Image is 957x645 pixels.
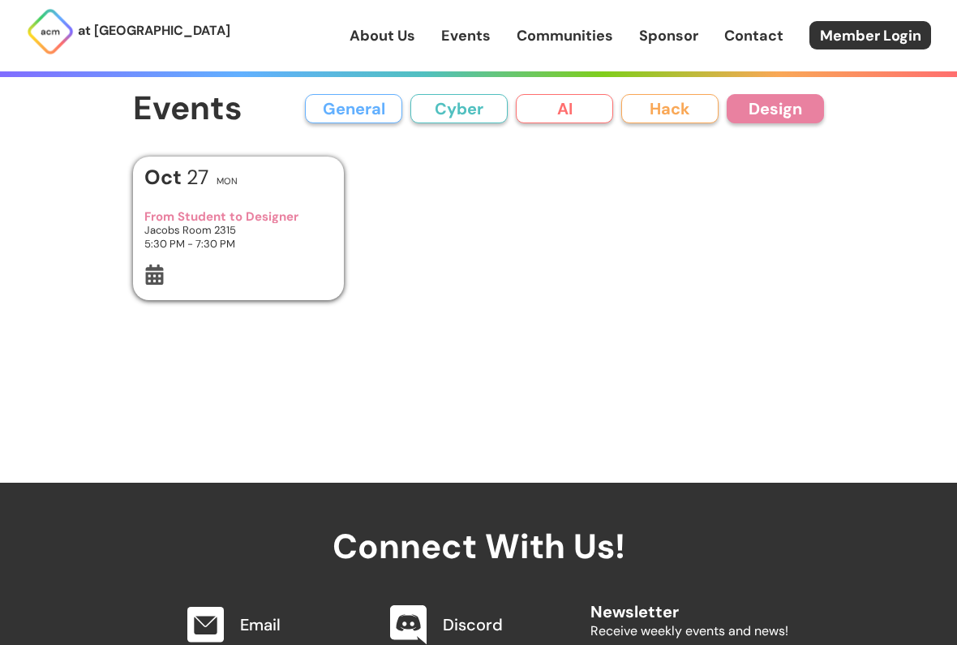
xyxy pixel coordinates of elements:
[144,237,333,251] h3: 5:30 PM - 7:30 PM
[590,587,788,621] h2: Newsletter
[240,614,281,635] a: Email
[144,167,208,187] h1: 27
[590,621,788,642] p: Receive weekly events and news!
[187,607,224,643] img: Email
[410,94,508,123] button: Cyber
[144,210,333,224] h3: From Student to Designer
[350,25,415,46] a: About Us
[724,25,783,46] a: Contact
[144,164,187,191] b: Oct
[26,7,75,56] img: ACM Logo
[517,25,613,46] a: Communities
[133,91,242,127] h1: Events
[639,25,698,46] a: Sponsor
[516,94,613,123] button: AI
[305,94,402,123] button: General
[217,177,238,186] h2: Mon
[809,21,931,49] a: Member Login
[443,614,503,635] a: Discord
[727,94,824,123] button: Design
[144,223,333,237] h3: Jacobs Room 2315
[621,94,719,123] button: Hack
[78,20,230,41] p: at [GEOGRAPHIC_DATA]
[441,25,491,46] a: Events
[26,7,230,56] a: at [GEOGRAPHIC_DATA]
[169,483,788,565] h2: Connect With Us!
